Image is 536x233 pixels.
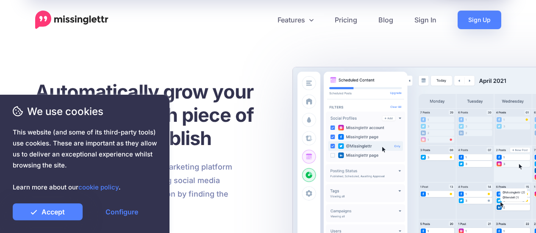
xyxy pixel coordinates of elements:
a: Sign Up [458,11,501,29]
a: Pricing [324,11,368,29]
a: Blog [368,11,404,29]
a: Sign In [404,11,447,29]
h1: Automatically grow your brand with each piece of content you publish [35,80,275,150]
a: cookie policy [78,183,119,191]
a: Accept [13,203,83,220]
span: This website (and some of its third-party tools) use cookies. These are important as they allow u... [13,127,157,193]
span: We use cookies [13,104,157,119]
a: Configure [87,203,157,220]
a: Home [35,11,108,29]
a: Features [267,11,324,29]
